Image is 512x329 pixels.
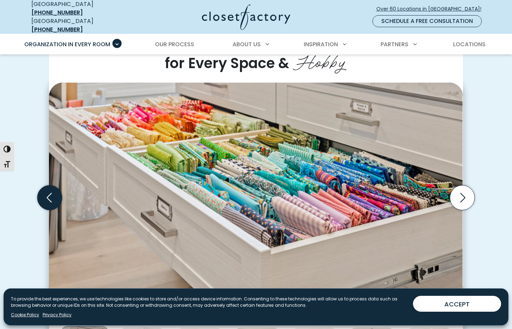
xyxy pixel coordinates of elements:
a: [PHONE_NUMBER] [31,8,83,17]
img: Fabric organization in craft room [49,83,463,300]
a: Schedule a Free Consultation [372,15,482,27]
button: ACCEPT [413,296,501,312]
span: Partners [381,40,408,48]
button: Next slide [447,183,477,213]
span: Organization in Every Room [24,40,110,48]
p: To provide the best experiences, we use technologies like cookies to store and/or access device i... [11,296,407,309]
span: Hobby [293,46,347,74]
div: [GEOGRAPHIC_DATA] [31,17,134,34]
img: Closet Factory Logo [202,4,290,30]
a: Over 60 Locations in [GEOGRAPHIC_DATA]! [376,3,487,15]
a: Privacy Policy [43,312,72,318]
span: Over 60 Locations in [GEOGRAPHIC_DATA]! [376,5,487,13]
span: for Every Space & [165,53,289,73]
a: Cookie Policy [11,312,39,318]
span: Inspiration [304,40,338,48]
nav: Primary Menu [19,35,493,54]
button: Previous slide [35,183,65,213]
span: Our Process [155,40,194,48]
a: [PHONE_NUMBER] [31,25,83,34]
span: Locations [453,40,486,48]
span: About Us [233,40,261,48]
